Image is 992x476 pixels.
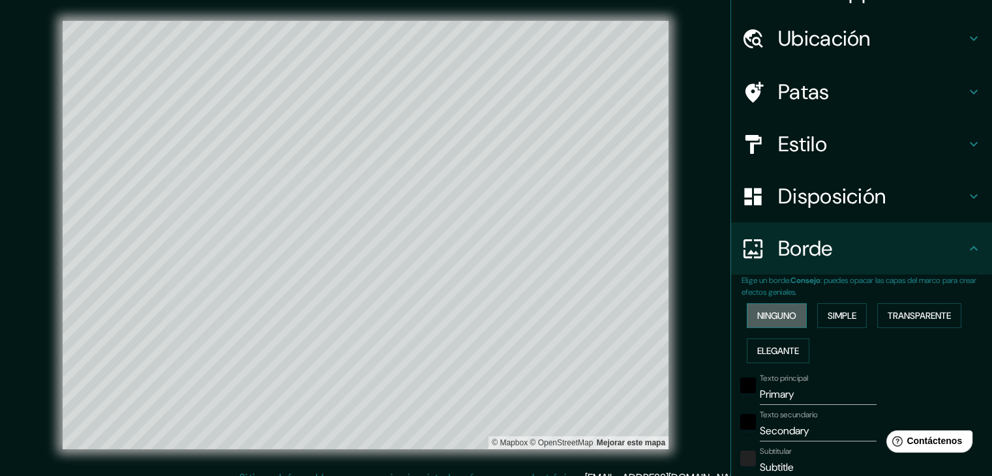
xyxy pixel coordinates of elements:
[597,438,665,447] font: Mejorar este mapa
[747,338,809,363] button: Elegante
[778,183,886,210] font: Disposición
[757,345,799,357] font: Elegante
[760,446,792,456] font: Subtitular
[760,373,808,383] font: Texto principal
[778,25,871,52] font: Ubicación
[828,310,856,321] font: Simple
[778,235,833,262] font: Borde
[530,438,593,447] font: © OpenStreetMap
[817,303,867,328] button: Simple
[492,438,528,447] a: Mapbox
[740,414,756,430] button: negro
[877,303,961,328] button: Transparente
[760,409,818,420] font: Texto secundario
[597,438,665,447] a: Map feedback
[778,130,827,158] font: Estilo
[747,303,807,328] button: Ninguno
[790,275,820,286] font: Consejo
[876,425,978,462] iframe: Lanzador de widgets de ayuda
[731,12,992,65] div: Ubicación
[740,378,756,393] button: negro
[731,170,992,222] div: Disposición
[731,118,992,170] div: Estilo
[530,438,593,447] a: Mapa de OpenStreet
[888,310,951,321] font: Transparente
[742,275,976,297] font: : puedes opacar las capas del marco para crear efectos geniales.
[757,310,796,321] font: Ninguno
[740,451,756,466] button: color-222222
[778,78,830,106] font: Patas
[492,438,528,447] font: © Mapbox
[742,275,790,286] font: Elige un borde.
[731,222,992,275] div: Borde
[731,66,992,118] div: Patas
